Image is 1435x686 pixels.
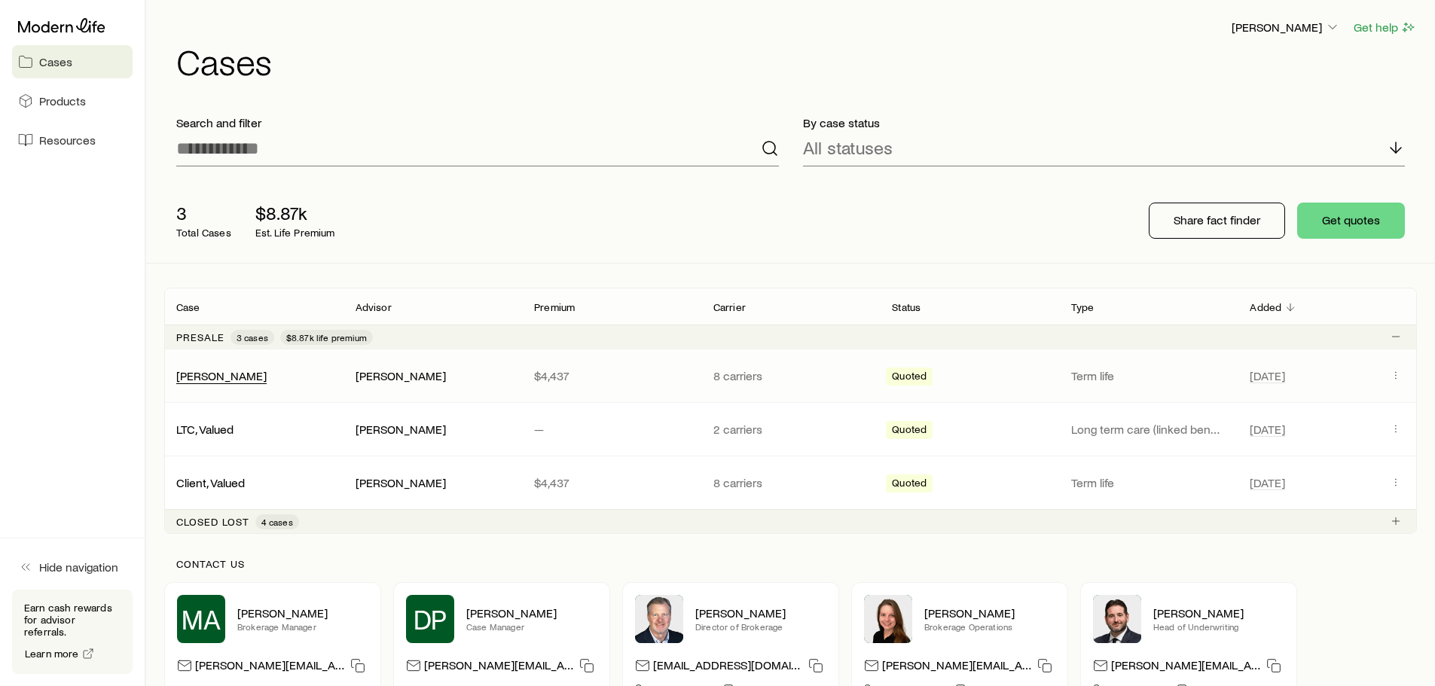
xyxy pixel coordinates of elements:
p: — [534,422,689,437]
div: [PERSON_NAME] [356,422,446,438]
p: Closed lost [176,516,249,528]
p: Advisor [356,301,392,313]
span: Resources [39,133,96,148]
a: [PERSON_NAME] [176,368,267,383]
p: Carrier [713,301,746,313]
span: Products [39,93,86,108]
span: Cases [39,54,72,69]
p: [PERSON_NAME][EMAIL_ADDRESS][PERSON_NAME][DOMAIN_NAME] [195,657,344,678]
p: Contact us [176,558,1405,570]
button: Share fact finder [1149,203,1285,239]
span: MA [182,604,221,634]
p: Share fact finder [1174,212,1260,227]
p: [PERSON_NAME] [466,605,597,620]
span: Quoted [892,423,927,439]
p: Term life [1071,368,1226,383]
span: 3 cases [237,331,268,343]
p: [PERSON_NAME] [695,605,826,620]
div: Client, Valued [176,475,245,491]
div: Earn cash rewards for advisor referrals.Learn more [12,590,133,674]
p: [EMAIL_ADDRESS][DOMAIN_NAME] [653,657,802,678]
p: Brokerage Manager [237,620,368,633]
p: Long term care (linked benefit) [1071,422,1226,437]
span: [DATE] [1250,422,1285,437]
div: [PERSON_NAME] [356,368,446,384]
span: 4 cases [261,516,293,528]
p: Earn cash rewards for advisor referrals. [24,602,121,638]
p: [PERSON_NAME][EMAIL_ADDRESS][DOMAIN_NAME] [424,657,573,678]
p: Case [176,301,200,313]
p: [PERSON_NAME] [1232,20,1340,35]
p: [PERSON_NAME][EMAIL_ADDRESS][DOMAIN_NAME] [1111,657,1260,678]
p: [PERSON_NAME][EMAIL_ADDRESS][DOMAIN_NAME] [882,657,1031,678]
div: [PERSON_NAME] [356,475,446,491]
a: Resources [12,123,133,157]
p: All statuses [803,137,893,158]
p: Term life [1071,475,1226,490]
span: $8.87k life premium [286,331,367,343]
p: Brokerage Operations [924,620,1055,633]
span: DP [414,604,447,634]
p: 8 carriers [713,475,869,490]
img: Bryan Simmons [1093,595,1141,643]
span: Hide navigation [39,559,118,575]
div: LTC, Valued [176,422,234,438]
a: LTC, Valued [176,422,234,436]
p: $4,437 [534,368,689,383]
div: [PERSON_NAME] [176,368,267,384]
span: Learn more [25,648,79,659]
p: Case Manager [466,620,597,633]
button: Get quotes [1297,203,1405,239]
span: Quoted [892,477,927,492]
p: $8.87k [255,203,335,224]
p: Est. Life Premium [255,227,335,239]
p: Head of Underwriting [1153,620,1284,633]
button: Hide navigation [12,550,133,584]
a: Cases [12,45,133,78]
p: Presale [176,331,224,343]
p: Status [892,301,921,313]
button: [PERSON_NAME] [1231,19,1341,37]
div: Client cases [164,288,1417,534]
img: Trey Wall [635,595,683,643]
button: Get help [1353,19,1417,36]
a: Client, Valued [176,475,245,489]
p: Total Cases [176,227,231,239]
p: Type [1071,301,1095,313]
p: Search and filter [176,115,779,130]
p: $4,437 [534,475,689,490]
p: Director of Brokerage [695,620,826,633]
p: Premium [534,301,575,313]
p: By case status [803,115,1406,130]
a: Products [12,84,133,117]
p: [PERSON_NAME] [237,605,368,620]
p: 3 [176,203,231,224]
span: Quoted [892,370,927,386]
p: [PERSON_NAME] [924,605,1055,620]
span: [DATE] [1250,368,1285,383]
p: [PERSON_NAME] [1153,605,1284,620]
p: 2 carriers [713,422,869,437]
h1: Cases [176,43,1417,79]
img: Ellen Wall [864,595,912,643]
p: 8 carriers [713,368,869,383]
p: Added [1250,301,1281,313]
span: [DATE] [1250,475,1285,490]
